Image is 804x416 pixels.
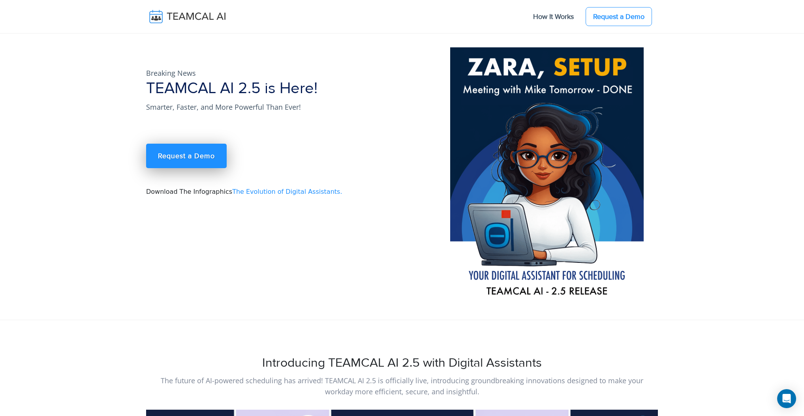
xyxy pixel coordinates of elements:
[777,389,796,408] div: Open Intercom Messenger
[146,144,227,168] a: Request a Demo
[232,188,342,195] a: The Evolution of Digital Assistants.
[586,7,652,26] a: Request a Demo
[146,375,658,397] p: The future of AI-powered scheduling has arrived! TEAMCAL AI 2.5 is officially live, introducing g...
[146,101,383,113] p: Smarter, Faster, and More Powerful Than Ever!
[141,47,445,320] div: Download The Infographics
[146,356,658,371] h2: Introducing TEAMCAL AI 2.5 with Digital Assistants
[450,47,644,301] img: pic
[146,79,441,98] h1: TEAMCAL AI 2.5 is Here!
[525,8,582,25] a: How It Works
[146,67,383,79] p: Breaking News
